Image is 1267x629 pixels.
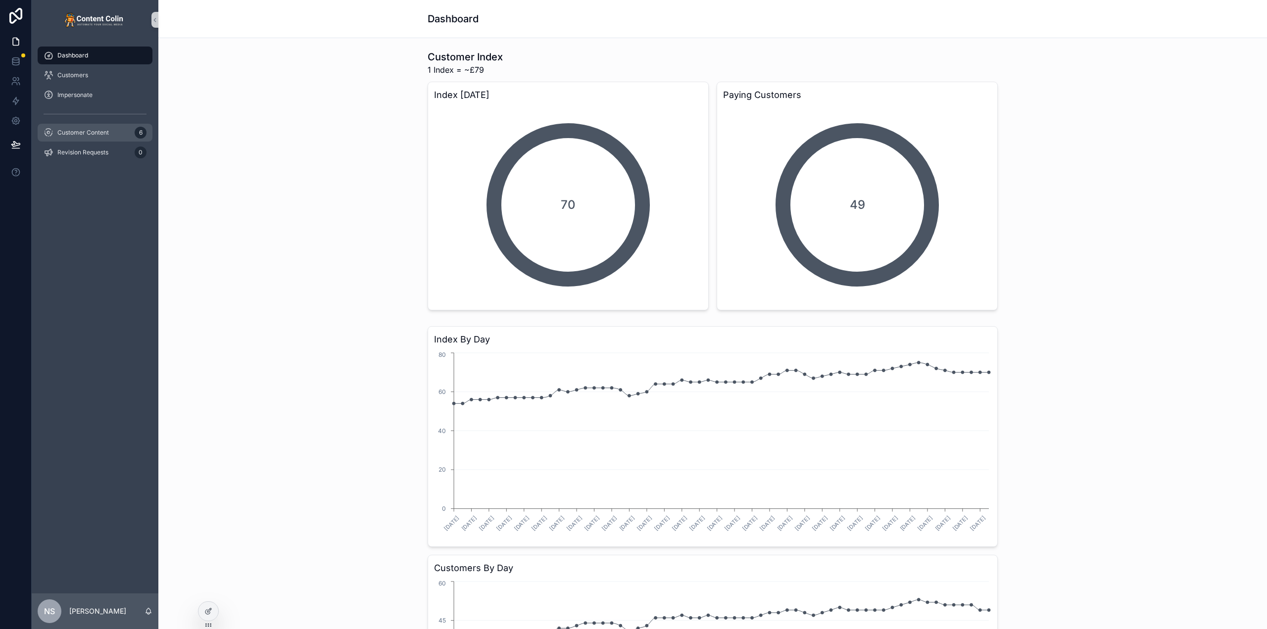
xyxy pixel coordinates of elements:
[600,514,618,532] text: [DATE]
[758,514,776,532] text: [DATE]
[850,197,865,213] span: 49
[531,514,548,532] text: [DATE]
[38,144,152,161] a: Revision Requests0
[916,514,934,532] text: [DATE]
[69,606,126,616] p: [PERSON_NAME]
[38,86,152,104] a: Impersonate
[57,71,88,79] span: Customers
[618,514,636,532] text: [DATE]
[688,514,706,532] text: [DATE]
[811,514,829,532] text: [DATE]
[635,514,653,532] text: [DATE]
[428,12,479,26] h1: Dashboard
[57,91,93,99] span: Impersonate
[583,514,601,532] text: [DATE]
[434,350,991,540] div: chart
[439,388,446,395] tspan: 60
[565,514,583,532] text: [DATE]
[442,505,446,512] tspan: 0
[934,514,952,532] text: [DATE]
[38,124,152,142] a: Customer Content6
[442,514,460,532] text: [DATE]
[864,514,881,532] text: [DATE]
[741,514,759,532] text: [DATE]
[438,427,446,435] tspan: 40
[32,40,158,174] div: scrollable content
[428,64,503,76] span: 1 Index = ~£79
[548,514,566,532] text: [DATE]
[513,514,531,532] text: [DATE]
[846,514,864,532] text: [DATE]
[428,50,503,64] h1: Customer Index
[439,466,446,473] tspan: 20
[434,88,702,102] h3: Index [DATE]
[38,66,152,84] a: Customers
[135,146,146,158] div: 0
[44,605,55,617] span: NS
[706,514,724,532] text: [DATE]
[135,127,146,139] div: 6
[951,514,969,532] text: [DATE]
[828,514,846,532] text: [DATE]
[57,129,109,137] span: Customer Content
[38,47,152,64] a: Dashboard
[434,561,991,575] h3: Customers By Day
[478,514,495,532] text: [DATE]
[653,514,671,532] text: [DATE]
[439,351,446,358] tspan: 80
[561,197,576,213] span: 70
[969,514,987,532] text: [DATE]
[57,148,108,156] span: Revision Requests
[439,580,446,587] tspan: 60
[793,514,811,532] text: [DATE]
[439,617,446,624] tspan: 45
[64,12,126,28] img: App logo
[723,514,741,532] text: [DATE]
[460,514,478,532] text: [DATE]
[881,514,899,532] text: [DATE]
[723,88,991,102] h3: Paying Customers
[776,514,794,532] text: [DATE]
[434,333,991,346] h3: Index By Day
[671,514,688,532] text: [DATE]
[495,514,513,532] text: [DATE]
[57,51,88,59] span: Dashboard
[899,514,917,532] text: [DATE]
